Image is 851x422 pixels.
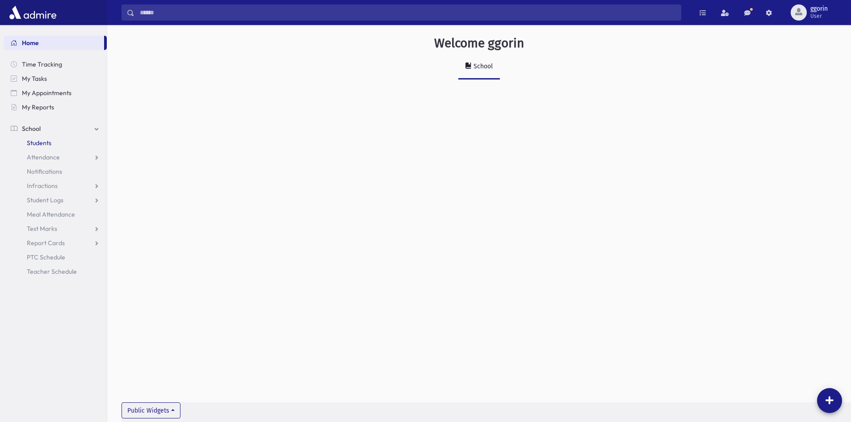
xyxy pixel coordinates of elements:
[4,193,107,207] a: Student Logs
[27,225,57,233] span: Test Marks
[4,164,107,179] a: Notifications
[22,75,47,83] span: My Tasks
[434,36,524,51] h3: Welcome ggorin
[4,221,107,236] a: Test Marks
[4,136,107,150] a: Students
[27,167,62,175] span: Notifications
[27,239,65,247] span: Report Cards
[810,5,828,13] span: ggorin
[4,250,107,264] a: PTC Schedule
[27,210,75,218] span: Meal Attendance
[22,89,71,97] span: My Appointments
[122,402,180,418] button: Public Widgets
[4,207,107,221] a: Meal Attendance
[22,60,62,68] span: Time Tracking
[4,179,107,193] a: Infractions
[4,71,107,86] a: My Tasks
[27,253,65,261] span: PTC Schedule
[472,63,493,70] div: School
[4,86,107,100] a: My Appointments
[27,139,51,147] span: Students
[4,264,107,279] a: Teacher Schedule
[4,121,107,136] a: School
[134,4,681,21] input: Search
[7,4,59,21] img: AdmirePro
[4,57,107,71] a: Time Tracking
[458,54,500,79] a: School
[27,182,58,190] span: Infractions
[4,36,104,50] a: Home
[27,196,63,204] span: Student Logs
[4,100,107,114] a: My Reports
[22,39,39,47] span: Home
[4,236,107,250] a: Report Cards
[810,13,828,20] span: User
[22,103,54,111] span: My Reports
[27,153,60,161] span: Attendance
[27,267,77,276] span: Teacher Schedule
[22,125,41,133] span: School
[4,150,107,164] a: Attendance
